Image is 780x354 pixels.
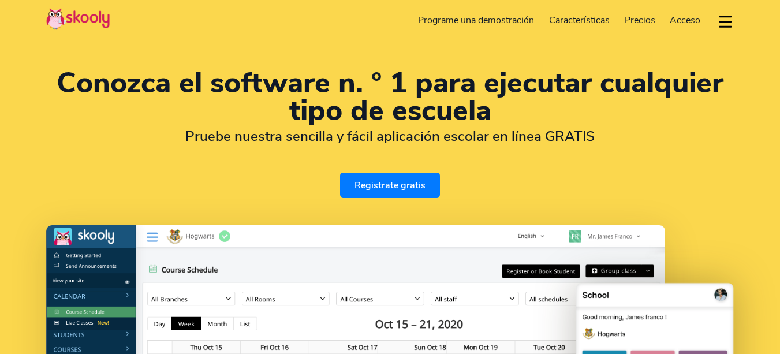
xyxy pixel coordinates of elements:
[411,11,542,29] a: Programe una demostración
[46,69,734,125] h1: Conozca el software n. ° 1 para ejecutar cualquier tipo de escuela
[46,8,110,30] img: Skooly
[670,14,700,27] span: Acceso
[542,11,617,29] a: Características
[662,11,708,29] a: Acceso
[46,128,734,145] h2: Pruebe nuestra sencilla y fácil aplicación escolar en línea GRATIS
[717,8,734,35] button: dropdown menu
[340,173,440,198] a: Registrate gratis
[617,11,663,29] a: Precios
[625,14,655,27] span: Precios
